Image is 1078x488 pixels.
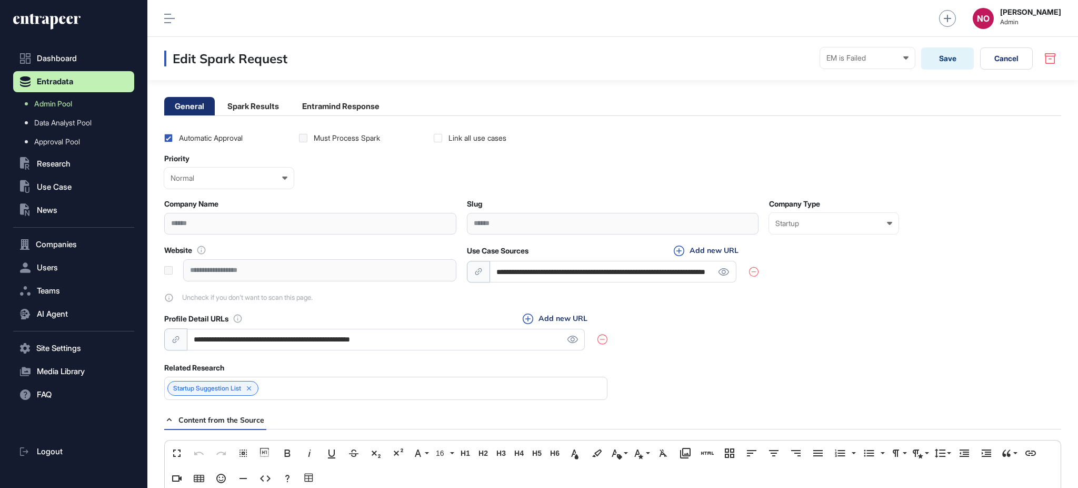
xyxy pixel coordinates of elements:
[980,47,1033,70] button: Cancel
[164,411,266,429] div: Content from the Source
[37,367,85,376] span: Media Library
[786,443,806,464] button: Align Right
[164,154,189,163] label: Priority
[849,443,857,464] button: Ordered List
[344,443,364,464] button: Strikethrough (Ctrl+S)
[609,443,629,464] button: Inline Class
[366,443,386,464] button: Subscript
[830,443,850,464] button: Ordered List
[217,97,290,115] li: Spark Results
[37,287,60,295] span: Teams
[37,160,71,168] span: Research
[973,8,994,29] button: NO
[587,443,607,464] button: Background Color
[475,443,491,464] button: H2
[1000,8,1061,16] strong: [PERSON_NAME]
[37,447,63,456] span: Logout
[921,47,974,70] button: Save
[37,263,58,272] span: Users
[173,385,241,392] a: Startup Suggestion List
[255,443,275,464] button: Show blocks
[448,133,506,143] div: Link all use cases
[999,443,1019,464] button: Quote
[1021,443,1041,464] button: Insert Link (Ctrl+K)
[764,443,784,464] button: Align Center
[769,200,820,208] label: Company Type
[493,449,509,458] span: H3
[164,200,218,208] label: Company Name
[631,443,651,464] button: Inline Style
[954,443,974,464] button: Decrease Indent (Ctrl+[)
[13,384,134,405] button: FAQ
[888,443,908,464] button: Paragraph Format
[164,97,215,115] li: General
[164,51,287,66] h3: Edit Spark Request
[292,97,390,115] li: Entramind Response
[37,77,73,86] span: Entradata
[322,443,342,464] button: Underline (Ctrl+U)
[314,133,380,143] div: Must Process Spark
[34,100,72,108] span: Admin Pool
[1000,18,1061,26] span: Admin
[13,48,134,69] a: Dashboard
[467,200,482,208] label: Slug
[877,443,886,464] button: Unordered List
[13,304,134,325] button: AI Agent
[37,183,72,191] span: Use Case
[164,315,228,323] label: Profile Detail URLs
[13,177,134,198] button: Use Case
[720,443,740,464] button: Responsive Layout
[211,443,231,464] button: Redo (Ctrl+Shift+Z)
[775,219,892,228] div: Startup
[565,443,585,464] button: Text Color
[808,443,828,464] button: Align Justify
[36,344,81,353] span: Site Settings
[179,133,243,143] div: Automatic Approval
[164,364,224,372] label: Related Research
[697,443,717,464] button: Add HTML
[37,54,77,63] span: Dashboard
[493,443,509,464] button: H3
[13,280,134,301] button: Teams
[675,443,695,464] button: Media Library
[547,449,563,458] span: H6
[932,443,952,464] button: Line Height
[37,310,68,318] span: AI Agent
[457,449,473,458] span: H1
[653,443,673,464] button: Clear Formatting
[18,132,134,151] a: Approval Pool
[826,54,909,62] div: EM is Failed
[13,71,134,92] button: Entradata
[171,174,287,182] div: Normal
[182,294,313,301] span: Uncheck if you don't want to scan this page.
[18,113,134,132] a: Data Analyst Pool
[13,234,134,255] button: Companies
[671,245,742,257] button: Add new URL
[910,443,930,464] button: Paragraph Style
[976,443,996,464] button: Increase Indent (Ctrl+])
[13,441,134,462] a: Logout
[529,443,545,464] button: H5
[189,443,209,464] button: Undo (Ctrl+Z)
[37,206,57,214] span: News
[520,313,591,325] button: Add new URL
[475,449,491,458] span: H2
[18,94,134,113] a: Admin Pool
[34,119,92,127] span: Data Analyst Pool
[13,361,134,382] button: Media Library
[277,443,297,464] button: Bold (Ctrl+B)
[432,443,455,464] button: 16
[13,200,134,221] button: News
[547,443,563,464] button: H6
[13,153,134,174] button: Research
[13,338,134,359] button: Site Settings
[410,443,430,464] button: Font Family
[511,443,527,464] button: H4
[34,138,80,146] span: Approval Pool
[233,443,253,464] button: Select All
[467,247,528,255] label: Use Case Sources
[511,449,527,458] span: H4
[13,257,134,278] button: Users
[457,443,473,464] button: H1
